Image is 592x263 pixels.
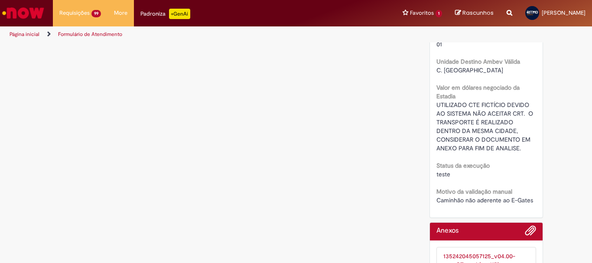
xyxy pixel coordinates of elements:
[542,9,585,16] span: [PERSON_NAME]
[140,9,190,19] div: Padroniza
[455,9,494,17] a: Rascunhos
[169,9,190,19] p: +GenAi
[436,196,533,204] span: Caminhão não aderente ao E-Gates
[436,10,442,17] span: 1
[114,9,127,17] span: More
[525,225,536,240] button: Adicionar anexos
[58,31,122,38] a: Formulário de Atendimento
[436,40,442,48] span: 01
[436,162,490,169] b: Status da execução
[410,9,434,17] span: Favoritos
[7,26,388,42] ul: Trilhas de página
[462,9,494,17] span: Rascunhos
[10,31,39,38] a: Página inicial
[59,9,90,17] span: Requisições
[436,170,450,178] span: teste
[436,188,512,195] b: Motivo da validação manual
[91,10,101,17] span: 99
[436,101,535,152] span: UTILIZADO CTE FICTÍCIO DEVIDO AO SISTEMA NÃO ACEITAR CRT. O TRANSPORTE É REALIZADO DENTRO DA MESM...
[436,66,503,74] span: C. [GEOGRAPHIC_DATA]
[1,4,46,22] img: ServiceNow
[436,84,520,100] b: Valor em dólares negociado da Estadia
[436,58,520,65] b: Unidade Destino Ambev Válida
[436,227,459,235] h2: Anexos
